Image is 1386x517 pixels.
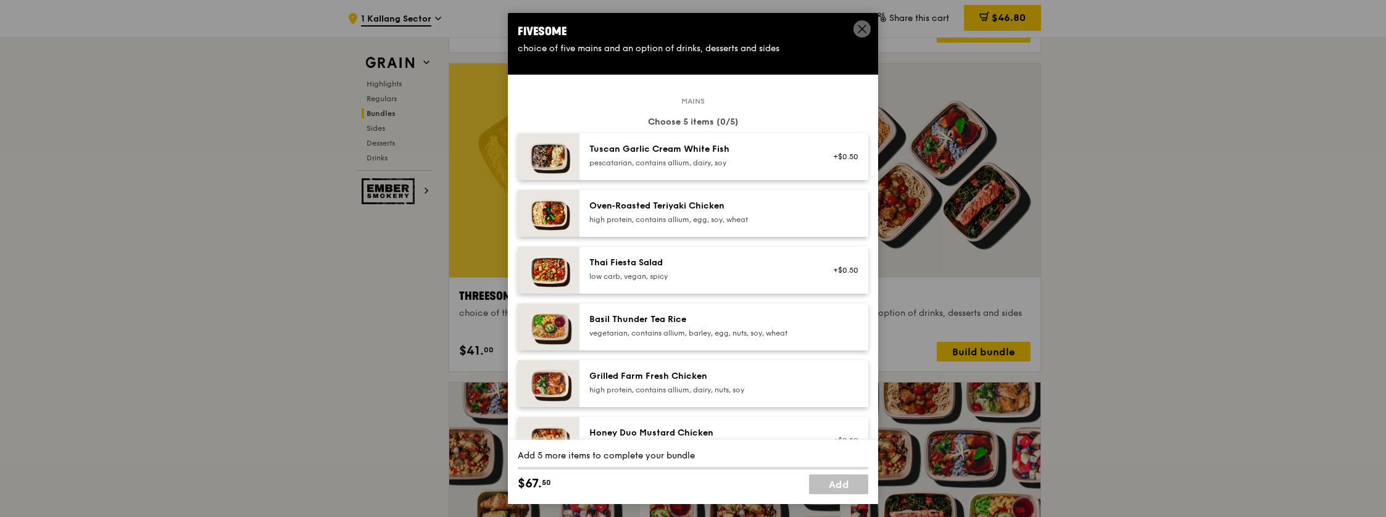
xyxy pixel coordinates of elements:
div: Tuscan Garlic Cream White Fish [589,143,811,155]
img: daily_normal_Thai_Fiesta_Salad__Horizontal_.jpg [518,247,579,294]
div: Grilled Farm Fresh Chicken [589,370,811,383]
div: low carb, vegan, spicy [589,271,811,281]
div: Oven‑Roasted Teriyaki Chicken [589,200,811,212]
img: daily_normal_Tuscan_Garlic_Cream_White_Fish__Horizontal_.jpg [518,133,579,180]
div: Choose 5 items (0/5) [518,116,868,128]
img: daily_normal_HORZ-Basil-Thunder-Tea-Rice.jpg [518,304,579,350]
div: choice of five mains and an option of drinks, desserts and sides [518,43,868,55]
div: pescatarian, contains allium, dairy, soy [589,158,811,168]
div: high protein, contains allium, egg, soy, wheat [589,215,811,225]
a: Add [809,474,868,494]
div: Fivesome [518,23,868,40]
div: Thai Fiesta Salad [589,257,811,269]
div: +$0.50 [826,436,858,445]
div: Basil Thunder Tea Rice [589,313,811,326]
img: daily_normal_Oven-Roasted_Teriyaki_Chicken__Horizontal_.jpg [518,190,579,237]
span: $67. [518,474,542,493]
div: vegetarian, contains allium, barley, egg, nuts, soy, wheat [589,328,811,338]
div: +$0.50 [826,152,858,162]
span: 50 [542,478,551,487]
div: high protein, contains allium, dairy, nuts, soy [589,385,811,395]
img: daily_normal_HORZ-Grilled-Farm-Fresh-Chicken.jpg [518,360,579,407]
div: Honey Duo Mustard Chicken [589,427,811,439]
img: daily_normal_Honey_Duo_Mustard_Chicken__Horizontal_.jpg [518,417,579,464]
span: Mains [676,96,710,106]
div: +$0.50 [826,265,858,275]
div: Add 5 more items to complete your bundle [518,450,868,462]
